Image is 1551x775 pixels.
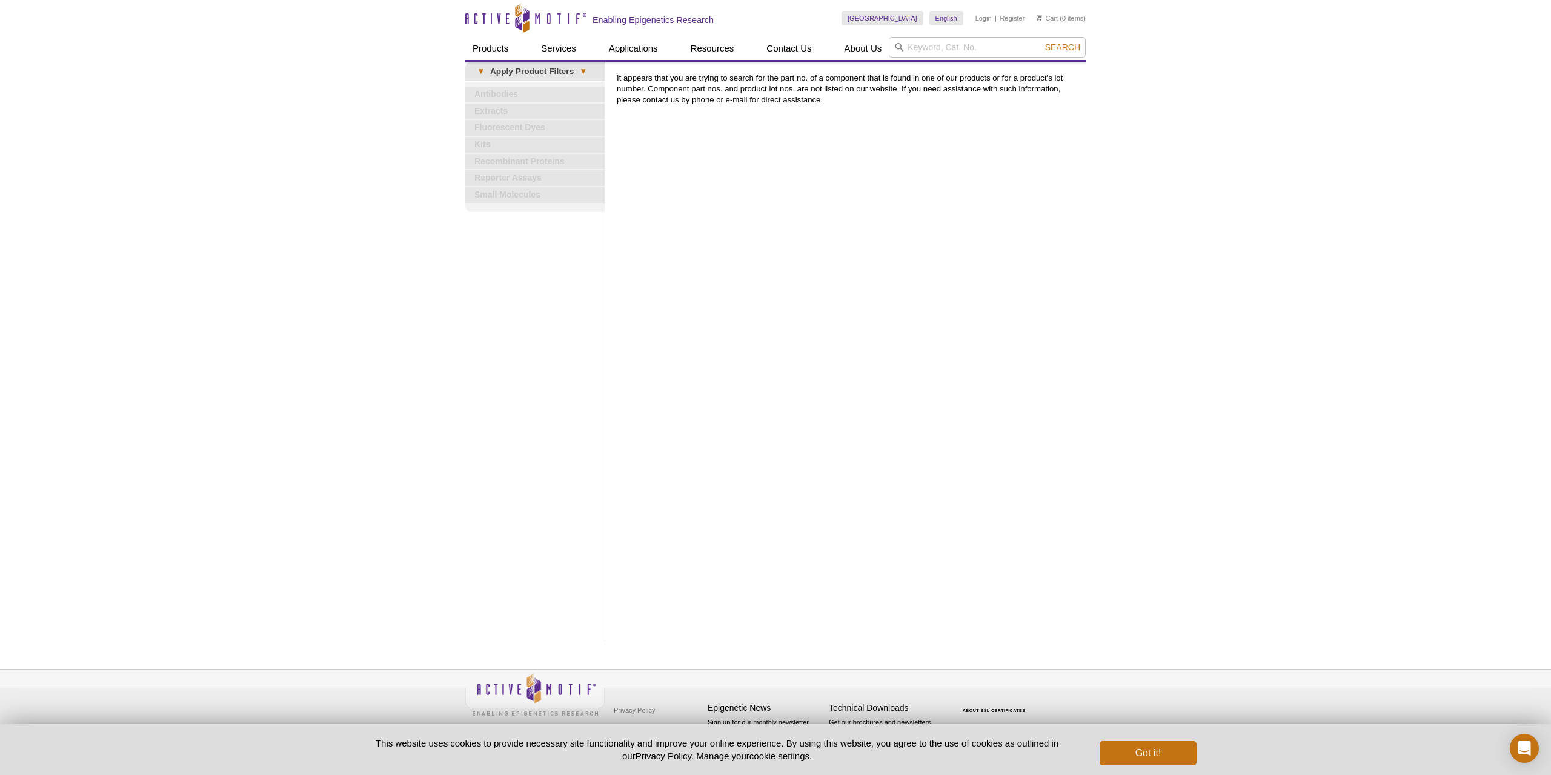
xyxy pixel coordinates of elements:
a: Services [534,37,583,60]
button: Got it! [1100,741,1197,765]
a: ABOUT SSL CERTIFICATES [963,708,1026,713]
p: Sign up for our monthly newsletter highlighting recent publications in the field of epigenetics. [708,717,823,759]
a: Small Molecules [465,187,605,203]
a: Login [975,14,992,22]
a: Terms & Conditions [611,719,674,737]
li: (0 items) [1037,11,1086,25]
h4: Epigenetic News [708,703,823,713]
h4: Technical Downloads [829,703,944,713]
a: Privacy Policy [611,701,658,719]
input: Keyword, Cat. No. [889,37,1086,58]
h2: Enabling Epigenetics Research [593,15,714,25]
a: ▾Apply Product Filters▾ [465,62,605,81]
a: Applications [602,37,665,60]
a: Reporter Assays [465,170,605,186]
a: Register [1000,14,1025,22]
button: Search [1041,42,1084,53]
a: English [929,11,963,25]
a: Products [465,37,516,60]
a: Contact Us [759,37,819,60]
a: Cart [1037,14,1058,22]
a: Fluorescent Dyes [465,120,605,136]
a: About Us [837,37,889,60]
p: This website uses cookies to provide necessary site functionality and improve your online experie... [354,737,1080,762]
a: Extracts [465,104,605,119]
img: Your Cart [1037,15,1042,21]
p: Get our brochures and newsletters, or request them by mail. [829,717,944,748]
span: ▾ [574,66,593,77]
li: | [995,11,997,25]
a: Kits [465,137,605,153]
a: Resources [683,37,742,60]
span: ▾ [471,66,490,77]
p: It appears that you are trying to search for the part no. of a component that is found in one of ... [617,73,1080,105]
img: Active Motif, [465,670,605,719]
button: cookie settings [749,751,809,761]
a: Privacy Policy [636,751,691,761]
a: [GEOGRAPHIC_DATA] [842,11,923,25]
div: Open Intercom Messenger [1510,734,1539,763]
span: Search [1045,42,1080,52]
a: Antibodies [465,87,605,102]
a: Recombinant Proteins [465,154,605,170]
table: Click to Verify - This site chose Symantec SSL for secure e-commerce and confidential communicati... [950,691,1041,717]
